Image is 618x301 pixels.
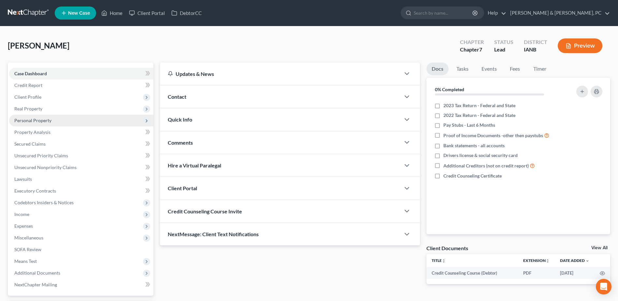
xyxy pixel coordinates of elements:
span: Credit Report [14,82,42,88]
span: [PERSON_NAME] [8,41,69,50]
span: Unsecured Nonpriority Claims [14,165,77,170]
td: Credit Counseling Course (Debtor) [426,267,518,279]
span: Secured Claims [14,141,46,147]
a: Credit Report [9,79,153,91]
div: IANB [524,46,547,53]
div: Client Documents [426,245,468,251]
a: SOFA Review [9,244,153,255]
span: Proof of Income Documents -other then paystubs [443,132,543,139]
span: 7 [479,46,482,52]
span: Comments [168,139,193,146]
span: Credit Counseling Course Invite [168,208,242,214]
a: View All [591,246,608,250]
span: Expenses [14,223,33,229]
td: PDF [518,267,555,279]
span: NextMessage: Client Text Notifications [168,231,259,237]
a: Date Added expand_more [560,258,589,263]
a: Timer [528,63,552,75]
span: Real Property [14,106,42,111]
div: Updates & News [168,70,393,77]
i: expand_more [585,259,589,263]
span: Codebtors Insiders & Notices [14,200,74,205]
a: Titleunfold_more [432,258,446,263]
a: Unsecured Priority Claims [9,150,153,162]
td: [DATE] [555,267,595,279]
span: Unsecured Priority Claims [14,153,68,158]
a: Case Dashboard [9,68,153,79]
div: Chapter [460,38,484,46]
span: Property Analysis [14,129,50,135]
span: NextChapter Mailing [14,282,57,287]
a: Fees [505,63,525,75]
div: Open Intercom Messenger [596,279,611,294]
button: Preview [558,38,602,53]
span: Additional Creditors (not on credit report) [443,163,529,169]
i: unfold_more [442,259,446,263]
a: Property Analysis [9,126,153,138]
span: Income [14,211,29,217]
i: unfold_more [546,259,550,263]
a: Tasks [451,63,474,75]
div: Chapter [460,46,484,53]
a: Extensionunfold_more [523,258,550,263]
input: Search by name... [414,7,473,19]
span: Means Test [14,258,37,264]
span: Contact [168,93,186,100]
span: Credit Counseling Certificate [443,173,502,179]
span: New Case [68,11,90,16]
a: DebtorCC [168,7,205,19]
span: 2022 Tax Return - Federal and State [443,112,515,119]
strong: 0% Completed [435,87,464,92]
div: Lead [494,46,513,53]
a: Client Portal [126,7,168,19]
span: Miscellaneous [14,235,43,240]
span: SOFA Review [14,247,41,252]
span: Lawsuits [14,176,32,182]
span: Personal Property [14,118,51,123]
a: Lawsuits [9,173,153,185]
a: [PERSON_NAME] & [PERSON_NAME], PC [507,7,610,19]
span: Quick Info [168,116,192,122]
a: Unsecured Nonpriority Claims [9,162,153,173]
div: District [524,38,547,46]
a: Help [484,7,506,19]
a: Events [476,63,502,75]
a: Secured Claims [9,138,153,150]
a: NextChapter Mailing [9,279,153,291]
span: Bank statements - all accounts [443,142,505,149]
span: Drivers license & social security card [443,152,518,159]
span: 2023 Tax Return - Federal and State [443,102,515,109]
span: Client Profile [14,94,41,100]
span: Executory Contracts [14,188,56,193]
span: Client Portal [168,185,197,191]
span: Hire a Virtual Paralegal [168,162,221,168]
a: Docs [426,63,449,75]
span: Additional Documents [14,270,60,276]
a: Executory Contracts [9,185,153,197]
a: Home [98,7,126,19]
div: Status [494,38,513,46]
span: Case Dashboard [14,71,47,76]
span: Pay Stubs - Last 6 Months [443,122,495,128]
